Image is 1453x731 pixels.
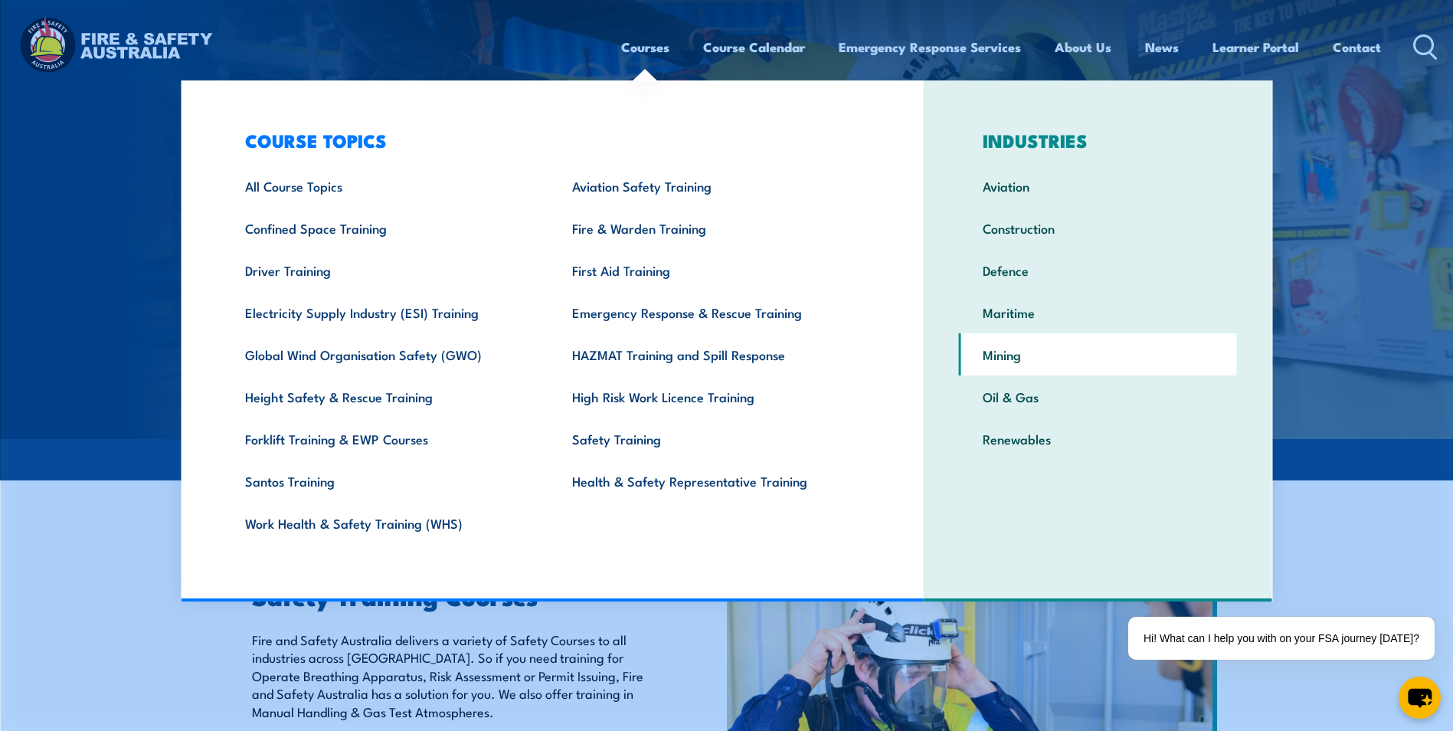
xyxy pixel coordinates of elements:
[1399,677,1441,719] button: chat-button
[1212,27,1299,67] a: Learner Portal
[221,129,875,151] h3: COURSE TOPICS
[548,418,875,460] a: Safety Training
[1145,27,1179,67] a: News
[221,460,548,502] a: Santos Training
[548,249,875,291] a: First Aid Training
[621,27,669,67] a: Courses
[221,165,548,207] a: All Course Topics
[548,291,875,333] a: Emergency Response & Rescue Training
[1055,27,1111,67] a: About Us
[221,333,548,375] a: Global Wind Organisation Safety (GWO)
[548,333,875,375] a: HAZMAT Training and Spill Response
[959,129,1237,151] h3: INDUSTRIES
[959,291,1237,333] a: Maritime
[548,165,875,207] a: Aviation Safety Training
[548,375,875,418] a: High Risk Work Licence Training
[548,207,875,249] a: Fire & Warden Training
[221,418,548,460] a: Forklift Training & EWP Courses
[221,249,548,291] a: Driver Training
[221,502,548,544] a: Work Health & Safety Training (WHS)
[1128,617,1435,660] div: Hi! What can I help you with on your FSA journey [DATE]?
[221,291,548,333] a: Electricity Supply Industry (ESI) Training
[703,27,805,67] a: Course Calendar
[959,165,1237,207] a: Aviation
[548,460,875,502] a: Health & Safety Representative Training
[1333,27,1381,67] a: Contact
[959,418,1237,460] a: Renewables
[959,375,1237,418] a: Oil & Gas
[959,333,1237,375] a: Mining
[221,207,548,249] a: Confined Space Training
[959,207,1237,249] a: Construction
[252,631,656,720] p: Fire and Safety Australia delivers a variety of Safety Courses to all industries across [GEOGRAPH...
[839,27,1021,67] a: Emergency Response Services
[221,375,548,418] a: Height Safety & Rescue Training
[252,585,656,606] h2: Safety Training Courses
[959,249,1237,291] a: Defence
